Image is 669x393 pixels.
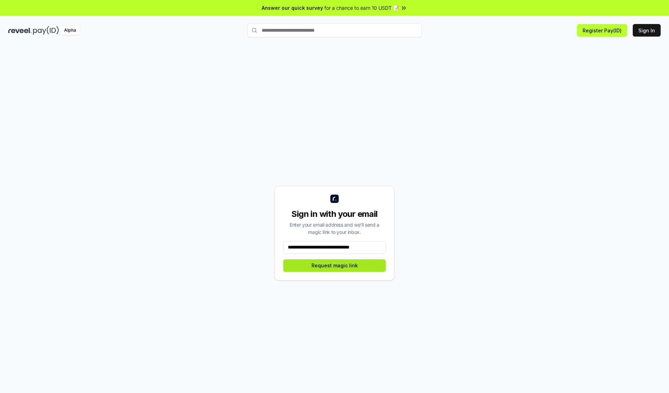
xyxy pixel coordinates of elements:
span: for a chance to earn 10 USDT 📝 [324,4,399,11]
div: Sign in with your email [283,209,386,220]
button: Request magic link [283,259,386,272]
img: reveel_dark [8,26,32,35]
img: logo_small [330,195,339,203]
button: Register Pay(ID) [577,24,627,37]
div: Alpha [60,26,80,35]
div: Enter your email address and we’ll send a magic link to your inbox. [283,221,386,236]
span: Answer our quick survey [262,4,323,11]
img: pay_id [33,26,59,35]
button: Sign In [633,24,661,37]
